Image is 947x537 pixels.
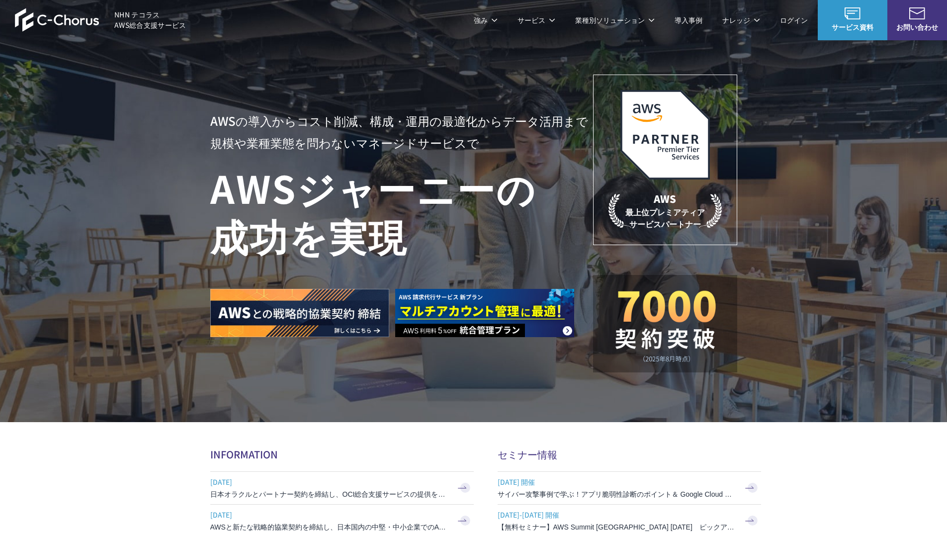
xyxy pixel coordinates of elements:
a: AWS総合支援サービス C-Chorus NHN テコラスAWS総合支援サービス [15,8,186,32]
p: 業種別ソリューション [575,15,655,25]
h3: AWSと新たな戦略的協業契約を締結し、日本国内の中堅・中小企業でのAWS活用を加速 [210,522,449,532]
span: サービス資料 [818,22,887,32]
img: 契約件数 [613,290,717,362]
span: お問い合わせ [887,22,947,32]
span: [DATE] 開催 [498,474,736,489]
h2: セミナー情報 [498,447,761,461]
p: サービス [517,15,555,25]
h3: 【無料セミナー】AWS Summit [GEOGRAPHIC_DATA] [DATE] ピックアップセッション [498,522,736,532]
span: [DATE] [210,474,449,489]
img: AWSプレミアティアサービスパートナー [620,90,710,179]
a: [DATE]-[DATE] 開催 【無料セミナー】AWS Summit [GEOGRAPHIC_DATA] [DATE] ピックアップセッション [498,505,761,537]
p: 強み [474,15,498,25]
a: ログイン [780,15,808,25]
span: [DATE]-[DATE] 開催 [498,507,736,522]
a: [DATE] 開催 サイバー攻撃事例で学ぶ！アプリ脆弱性診断のポイント＆ Google Cloud セキュリティ対策 [498,472,761,504]
p: ナレッジ [722,15,760,25]
h2: INFORMATION [210,447,474,461]
img: AWS総合支援サービス C-Chorus サービス資料 [845,7,861,19]
p: AWSの導入からコスト削減、 構成・運用の最適化からデータ活用まで 規模や業種業態を問わない マネージドサービスで [210,110,593,154]
img: AWS請求代行サービス 統合管理プラン [395,289,574,337]
span: [DATE] [210,507,449,522]
h1: AWS ジャーニーの 成功を実現 [210,164,593,259]
h3: 日本オラクルとパートナー契約を締結し、OCI総合支援サービスの提供を開始 [210,489,449,499]
a: [DATE] AWSと新たな戦略的協業契約を締結し、日本国内の中堅・中小企業でのAWS活用を加速 [210,505,474,537]
img: お問い合わせ [909,7,925,19]
a: [DATE] 日本オラクルとパートナー契約を締結し、OCI総合支援サービスの提供を開始 [210,472,474,504]
a: 導入事例 [675,15,702,25]
em: AWS [654,191,676,206]
img: AWSとの戦略的協業契約 締結 [210,289,389,337]
span: NHN テコラス AWS総合支援サービス [114,9,186,30]
p: 最上位プレミアティア サービスパートナー [608,191,722,230]
h3: サイバー攻撃事例で学ぶ！アプリ脆弱性診断のポイント＆ Google Cloud セキュリティ対策 [498,489,736,499]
